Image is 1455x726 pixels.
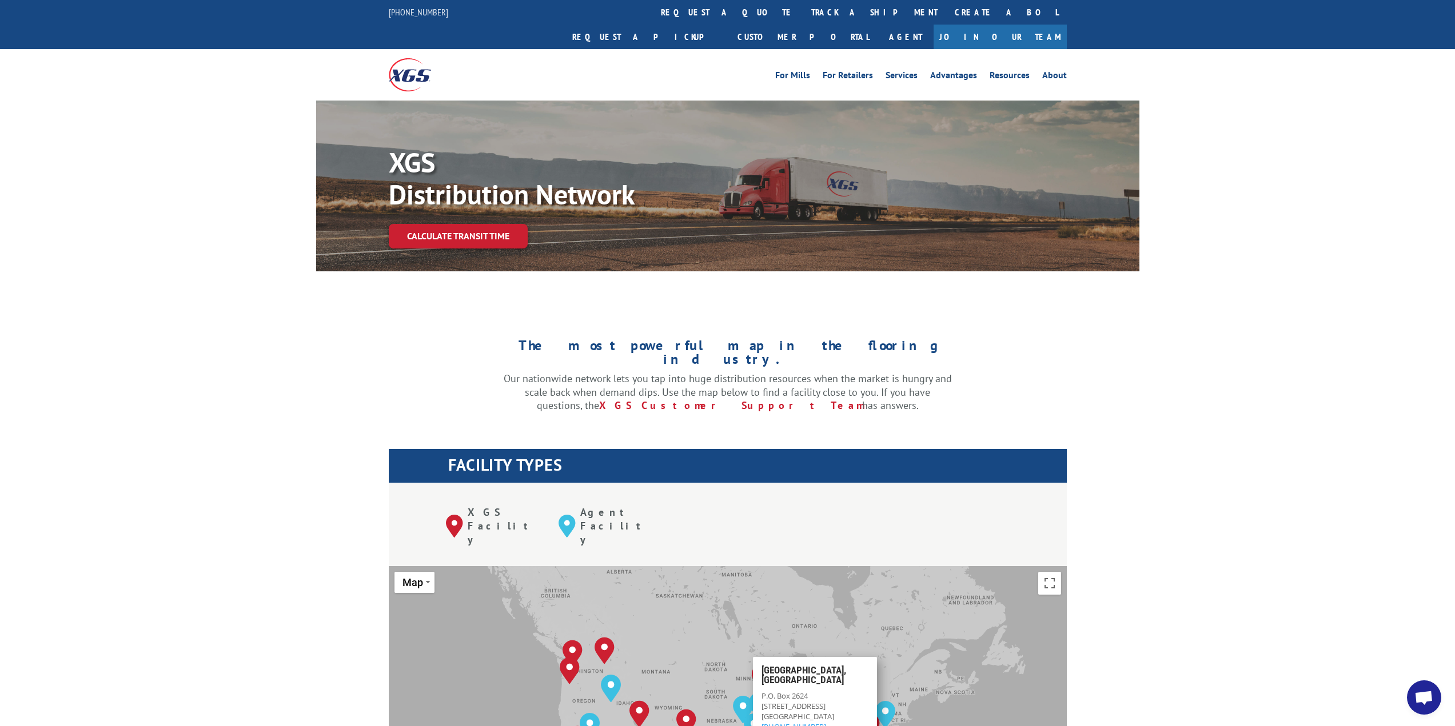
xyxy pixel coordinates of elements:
a: Resources [990,71,1030,83]
p: XGS Distribution Network [389,146,732,210]
a: Open chat [1407,680,1441,715]
a: [PHONE_NUMBER] [389,6,448,18]
button: Change map style [394,572,434,593]
a: Agent [878,25,934,49]
h3: [GEOGRAPHIC_DATA], [GEOGRAPHIC_DATA] [762,665,868,690]
a: For Retailers [823,71,873,83]
span: Close [864,661,872,669]
p: XGS Facility [468,506,541,546]
a: Calculate transit time [389,224,528,248]
h1: The most powerful map in the flooring industry. [504,339,952,372]
a: Request a pickup [564,25,729,49]
div: Boise, ID [601,675,621,702]
div: Minneapolis, MN [752,664,772,691]
p: Our nationwide network lets you tap into huge distribution resources when the market is hungry an... [504,372,952,412]
div: Des Moines, IA [749,692,769,720]
a: Customer Portal [729,25,878,49]
span: [STREET_ADDRESS] [762,700,826,711]
div: Kent, WA [563,640,583,667]
a: About [1042,71,1067,83]
a: Join Our Team [934,25,1067,49]
a: For Mills [775,71,810,83]
a: XGS Customer Support Team [599,399,862,412]
span: P.O. Box 2624 [762,690,808,700]
p: Agent Facility [580,506,654,546]
div: Spokane, WA [595,637,615,664]
span: [GEOGRAPHIC_DATA] [762,711,834,721]
button: Toggle fullscreen view [1038,572,1061,595]
div: Omaha, NE [733,696,753,723]
h1: FACILITY TYPES [448,457,1067,479]
a: Services [886,71,918,83]
a: Advantages [930,71,977,83]
span: Map [402,576,423,588]
div: Portland, OR [560,657,580,684]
